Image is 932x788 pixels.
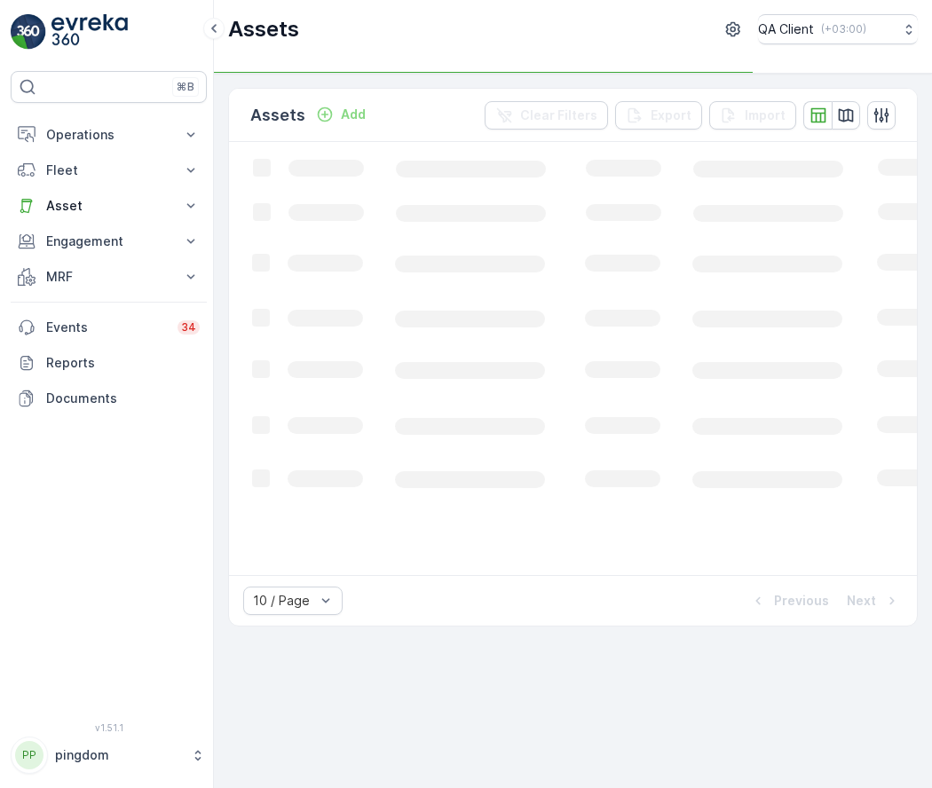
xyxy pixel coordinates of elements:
p: Documents [46,390,200,407]
p: QA Client [758,20,814,38]
p: Engagement [46,232,171,250]
button: QA Client(+03:00) [758,14,918,44]
p: 34 [181,320,196,335]
p: Assets [228,15,299,43]
span: v 1.51.1 [11,722,207,733]
p: Assets [250,103,305,128]
p: ( +03:00 ) [821,22,866,36]
button: Export [615,101,702,130]
button: Next [845,590,903,611]
img: logo [11,14,46,50]
p: Next [847,592,876,610]
a: Documents [11,381,207,416]
button: Previous [747,590,831,611]
button: Add [309,104,373,125]
button: Asset [11,188,207,224]
p: Fleet [46,162,171,179]
p: Add [341,106,366,123]
p: Asset [46,197,171,215]
p: pingdom [55,746,182,764]
p: Events [46,319,167,336]
p: Reports [46,354,200,372]
button: Clear Filters [485,101,608,130]
p: Previous [774,592,829,610]
p: Clear Filters [520,106,597,124]
button: MRF [11,259,207,295]
p: ⌘B [177,80,194,94]
button: PPpingdom [11,737,207,774]
p: Operations [46,126,171,144]
button: Engagement [11,224,207,259]
div: PP [15,741,43,769]
a: Reports [11,345,207,381]
button: Fleet [11,153,207,188]
p: Export [651,106,691,124]
button: Import [709,101,796,130]
a: Events34 [11,310,207,345]
p: Import [745,106,786,124]
img: logo_light-DOdMpM7g.png [51,14,128,50]
p: MRF [46,268,171,286]
button: Operations [11,117,207,153]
